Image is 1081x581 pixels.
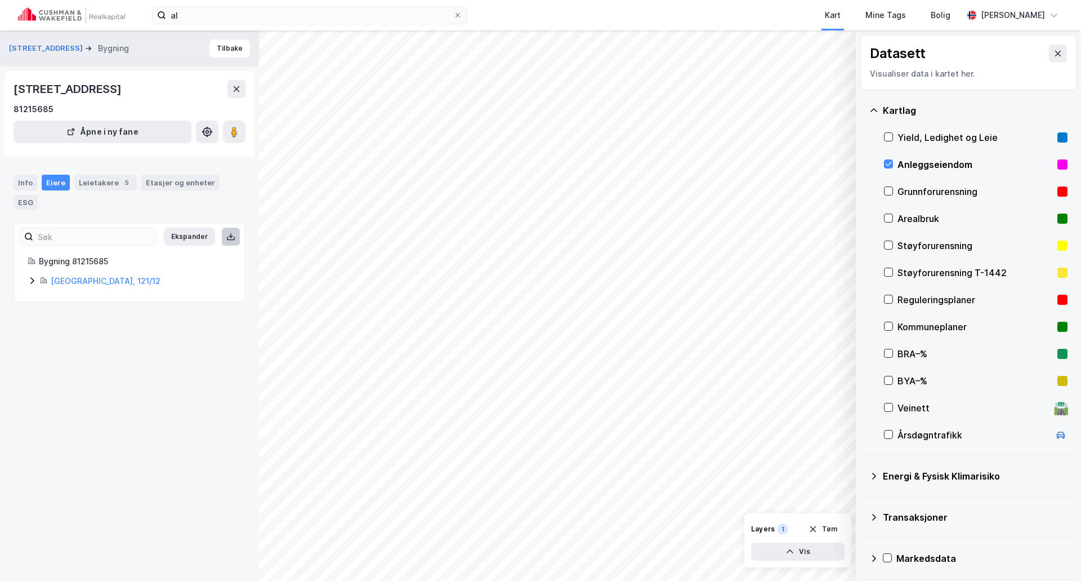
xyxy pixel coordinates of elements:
[39,255,231,268] div: Bygning 81215685
[897,374,1053,388] div: BYA–%
[74,175,137,190] div: Leietakere
[33,228,157,245] input: Søk
[98,42,129,55] div: Bygning
[870,45,926,63] div: Datasett
[897,266,1053,280] div: Støyforurensning T-1442
[14,195,38,210] div: ESG
[801,520,845,538] button: Tøm
[897,158,1053,171] div: Anleggseiendom
[14,121,191,143] button: Åpne i ny fane
[18,7,125,23] img: cushman-wakefield-realkapital-logo.202ea83816669bd177139c58696a8fa1.svg
[897,185,1053,198] div: Grunnforurensning
[897,401,1049,415] div: Veinett
[1025,527,1081,581] iframe: Chat Widget
[883,511,1067,524] div: Transaksjoner
[865,8,906,22] div: Mine Tags
[897,347,1053,361] div: BRA–%
[777,524,788,535] div: 1
[931,8,950,22] div: Bolig
[897,320,1053,334] div: Kommuneplaner
[751,543,845,561] button: Vis
[209,39,250,57] button: Tilbake
[897,131,1053,144] div: Yield, Ledighet og Leie
[883,104,1067,117] div: Kartlag
[1053,401,1069,415] div: 🛣️
[42,175,70,190] div: Eiere
[51,276,160,286] a: [GEOGRAPHIC_DATA], 121/12
[825,8,841,22] div: Kart
[981,8,1045,22] div: [PERSON_NAME]
[164,228,215,246] button: Ekspander
[121,177,132,188] div: 5
[897,428,1049,442] div: Årsdøgntrafikk
[9,43,85,54] button: [STREET_ADDRESS]
[883,469,1067,483] div: Energi & Fysisk Klimarisiko
[897,293,1053,307] div: Reguleringsplaner
[897,239,1053,252] div: Støyforurensning
[14,175,37,190] div: Info
[166,7,453,24] input: Søk på adresse, matrikkel, gårdeiere, leietakere eller personer
[751,525,775,534] div: Layers
[14,80,124,98] div: [STREET_ADDRESS]
[146,178,215,188] div: Etasjer og enheter
[14,103,53,116] div: 81215685
[896,552,1067,565] div: Markedsdata
[1025,527,1081,581] div: Kontrollprogram for chat
[870,67,1067,81] div: Visualiser data i kartet her.
[897,212,1053,225] div: Arealbruk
